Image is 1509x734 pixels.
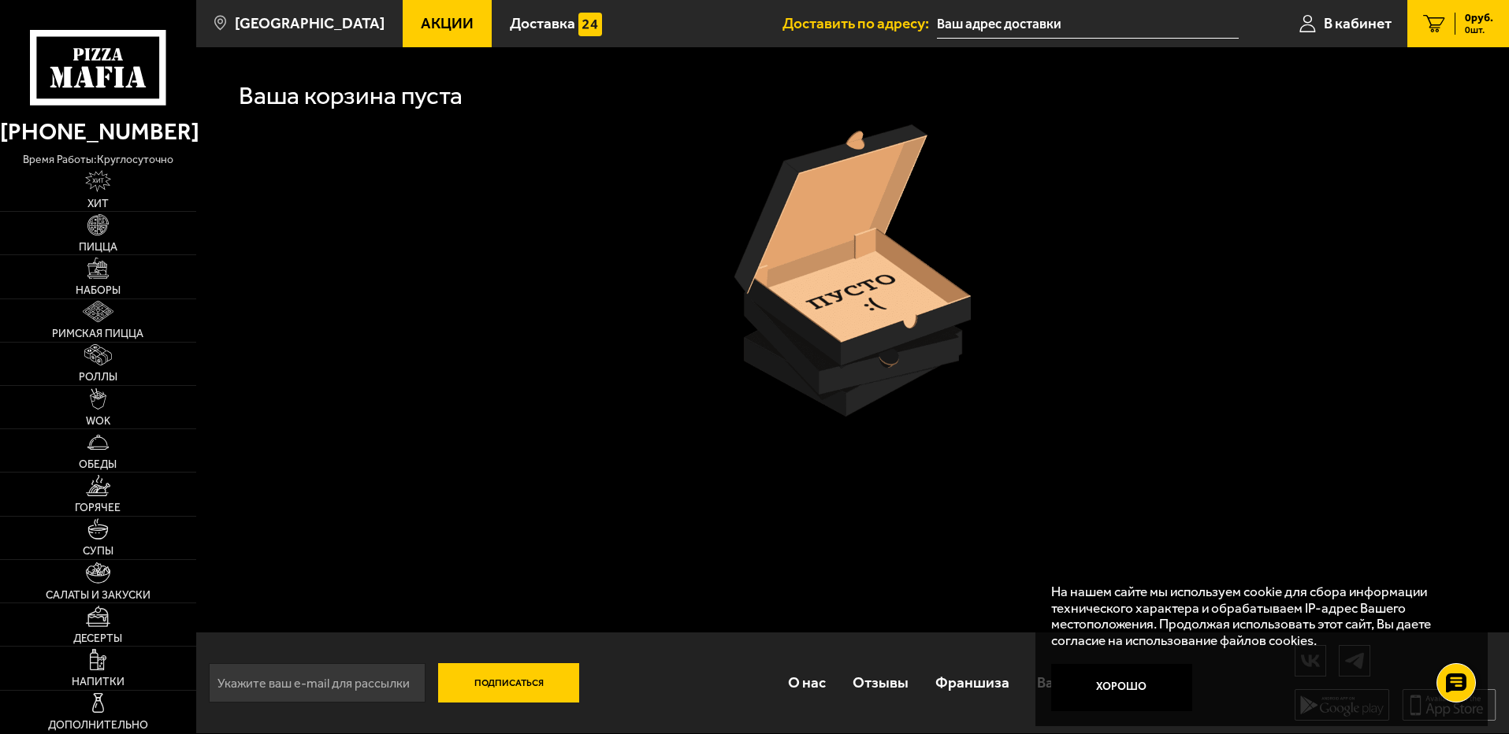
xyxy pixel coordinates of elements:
span: Салаты и закуски [46,590,151,601]
a: Отзывы [839,657,922,708]
span: Акции [421,16,474,31]
span: В кабинет [1324,16,1392,31]
img: пустая коробка [734,124,971,417]
span: Дополнительно [48,720,148,731]
span: Доставка [510,16,575,31]
span: Обеды [79,459,117,470]
button: Хорошо [1051,664,1193,711]
input: Укажите ваш e-mail для рассылки [209,663,426,702]
img: 15daf4d41897b9f0e9f617042186c801.svg [578,13,602,36]
span: Супы [83,546,113,557]
span: [GEOGRAPHIC_DATA] [235,16,385,31]
span: Десерты [73,633,122,644]
span: Напитки [72,677,125,688]
a: О нас [774,657,838,708]
a: Франшиза [922,657,1023,708]
span: Пицца [79,242,117,253]
span: 0 руб. [1465,13,1493,24]
span: 0 шт. [1465,25,1493,35]
span: WOK [86,416,110,427]
p: На нашем сайте мы используем cookie для сбора информации технического характера и обрабатываем IP... [1051,584,1463,649]
span: Наборы [76,285,121,296]
button: Подписаться [438,663,580,702]
span: Римская пицца [52,328,143,339]
span: Доставить по адресу: [782,16,937,31]
input: Ваш адрес доставки [937,9,1239,39]
a: Вакансии [1024,657,1116,708]
span: Роллы [79,372,117,383]
h1: Ваша корзина пуста [239,83,463,109]
span: Хит [87,198,109,209]
span: Горячее [75,502,121,513]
